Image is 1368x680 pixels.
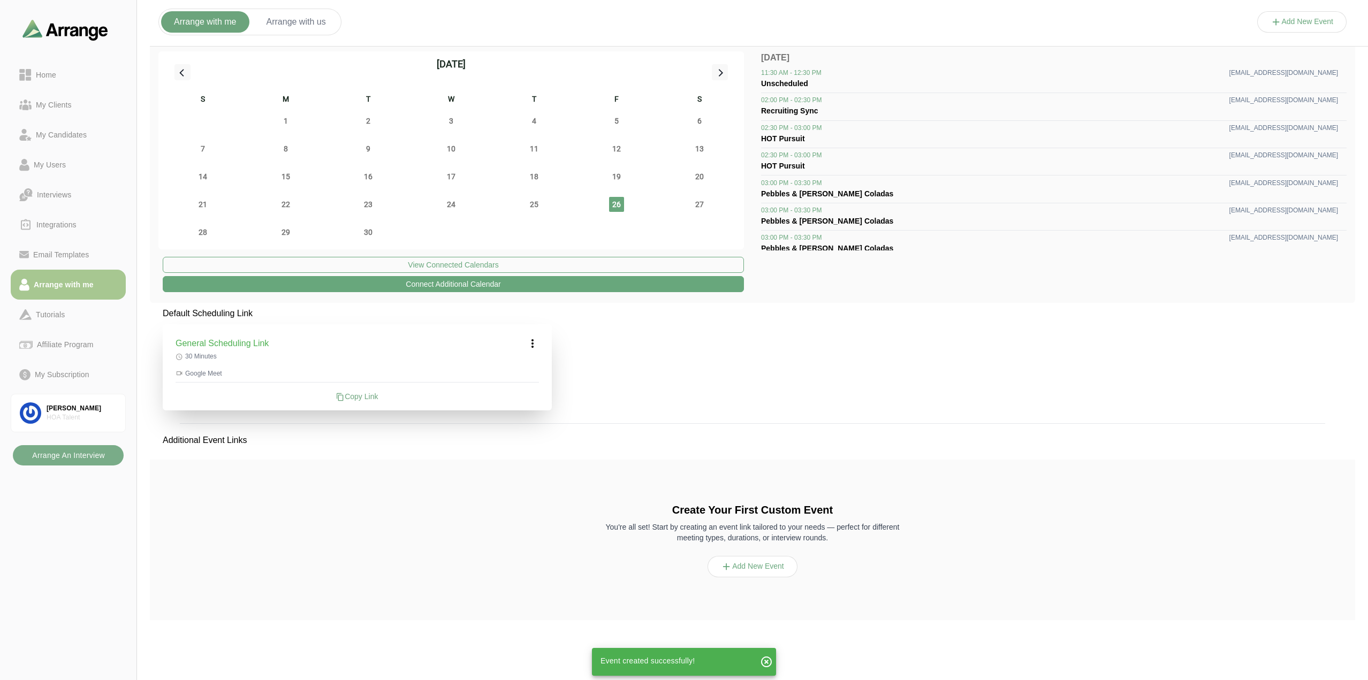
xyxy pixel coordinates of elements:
[361,225,376,240] span: Tuesday, September 30, 2025
[527,113,542,128] span: Thursday, September 4, 2025
[761,79,808,88] span: Unscheduled
[278,197,293,212] span: Monday, September 22, 2025
[327,93,410,107] div: T
[13,445,124,465] button: Arrange An Interview
[176,337,269,350] h3: General Scheduling Link
[492,93,575,107] div: T
[11,120,126,150] a: My Candidates
[161,11,249,33] button: Arrange with me
[245,93,328,107] div: M
[761,162,805,170] span: HOT Pursuit
[31,368,94,381] div: My Subscription
[176,369,539,378] p: Google Meet
[195,197,210,212] span: Sunday, September 21, 2025
[527,141,542,156] span: Thursday, September 11, 2025
[278,169,293,184] span: Monday, September 15, 2025
[761,68,822,77] span: 11:30 AM - 12:30 PM
[761,179,822,187] span: 03:00 PM - 03:30 PM
[11,150,126,180] a: My Users
[11,300,126,330] a: Tutorials
[361,141,376,156] span: Tuesday, September 9, 2025
[32,128,91,141] div: My Candidates
[33,188,75,201] div: Interviews
[11,270,126,300] a: Arrange with me
[11,394,126,432] a: [PERSON_NAME]HOA Talent
[11,240,126,270] a: Email Templates
[1229,68,1338,77] span: [EMAIL_ADDRESS][DOMAIN_NAME]
[692,169,707,184] span: Saturday, September 20, 2025
[29,248,93,261] div: Email Templates
[761,206,822,215] span: 03:00 PM - 03:30 PM
[1229,179,1338,187] span: [EMAIL_ADDRESS][DOMAIN_NAME]
[609,197,624,212] span: Friday, September 26, 2025
[761,217,893,225] span: Pebbles & [PERSON_NAME] Coladas
[32,68,60,81] div: Home
[33,338,97,351] div: Affiliate Program
[29,158,70,171] div: My Users
[278,113,293,128] span: Monday, September 1, 2025
[11,60,126,90] a: Home
[598,522,907,543] p: You're all set! Start by creating an event link tailored to your needs — perfect for different me...
[195,141,210,156] span: Sunday, September 7, 2025
[761,244,893,253] span: Pebbles & [PERSON_NAME] Coladas
[601,656,695,665] span: Event created successfully!
[609,169,624,184] span: Friday, September 19, 2025
[1229,233,1338,242] span: [EMAIL_ADDRESS][DOMAIN_NAME]
[361,113,376,128] span: Tuesday, September 2, 2025
[32,445,105,465] b: Arrange An Interview
[527,169,542,184] span: Thursday, September 18, 2025
[761,151,822,159] span: 02:30 PM - 03:00 PM
[658,93,741,107] div: S
[692,197,707,212] span: Saturday, September 27, 2025
[692,113,707,128] span: Saturday, September 6, 2025
[692,141,707,156] span: Saturday, September 13, 2025
[150,421,260,460] p: Additional Event Links
[47,413,117,422] div: HOA Talent
[761,233,822,242] span: 03:00 PM - 03:30 PM
[11,180,126,210] a: Interviews
[761,106,818,115] span: Recruiting Sync
[1229,124,1338,132] span: [EMAIL_ADDRESS][DOMAIN_NAME]
[254,11,339,33] button: Arrange with us
[163,307,552,320] p: Default Scheduling Link
[32,218,81,231] div: Integrations
[361,169,376,184] span: Tuesday, September 16, 2025
[176,352,539,361] p: 30 Minutes
[761,134,805,143] span: HOT Pursuit
[575,93,658,107] div: F
[163,276,744,292] button: Connect Additional Calendar
[195,225,210,240] span: Sunday, September 28, 2025
[761,124,822,132] span: 02:30 PM - 03:00 PM
[761,189,893,198] span: Pebbles & [PERSON_NAME] Coladas
[444,197,459,212] span: Wednesday, September 24, 2025
[176,391,539,402] div: Copy Link
[32,98,76,111] div: My Clients
[1229,96,1338,104] span: [EMAIL_ADDRESS][DOMAIN_NAME]
[162,93,245,107] div: S
[195,169,210,184] span: Sunday, September 14, 2025
[22,19,108,40] img: arrangeai-name-small-logo.4d2b8aee.svg
[444,169,459,184] span: Wednesday, September 17, 2025
[1229,206,1338,215] span: [EMAIL_ADDRESS][DOMAIN_NAME]
[278,141,293,156] span: Monday, September 8, 2025
[361,197,376,212] span: Tuesday, September 23, 2025
[609,141,624,156] span: Friday, September 12, 2025
[444,141,459,156] span: Wednesday, September 10, 2025
[598,502,907,517] h2: Create Your First Custom Event
[609,113,624,128] span: Friday, September 5, 2025
[11,210,126,240] a: Integrations
[527,197,542,212] span: Thursday, September 25, 2025
[761,51,1347,64] p: [DATE]
[444,113,459,128] span: Wednesday, September 3, 2025
[11,360,126,389] a: My Subscription
[32,308,69,321] div: Tutorials
[761,96,822,104] span: 02:00 PM - 02:30 PM
[410,93,493,107] div: W
[29,278,98,291] div: Arrange with me
[47,404,117,413] div: [PERSON_NAME]
[1257,11,1347,33] button: Add New Event
[11,90,126,120] a: My Clients
[1229,151,1338,159] span: [EMAIL_ADDRESS][DOMAIN_NAME]
[708,556,797,577] button: Add New Event
[437,57,466,72] div: [DATE]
